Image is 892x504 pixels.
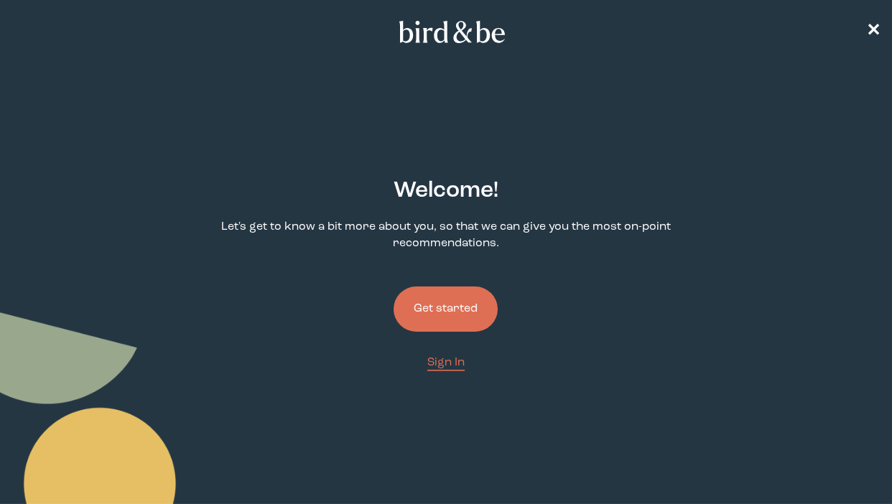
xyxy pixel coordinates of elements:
[866,23,881,40] span: ✕
[167,219,724,252] p: Let's get to know a bit more about you, so that we can give you the most on-point recommendations.
[394,263,498,355] a: Get started
[427,355,465,371] a: Sign In
[394,286,498,332] button: Get started
[394,174,498,207] h2: Welcome !
[427,357,465,368] span: Sign In
[866,19,881,45] a: ✕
